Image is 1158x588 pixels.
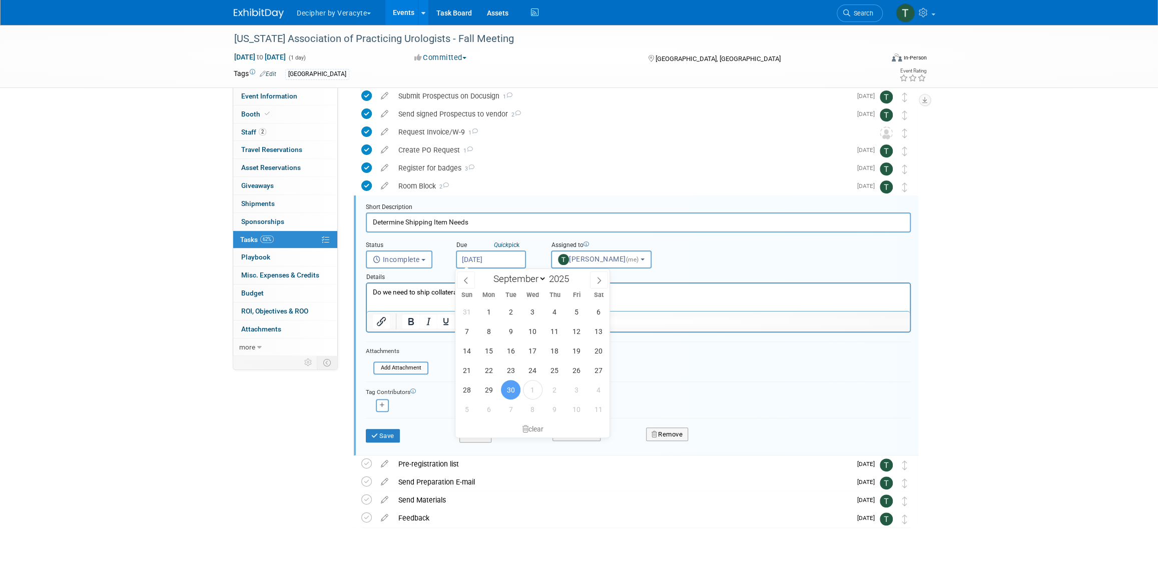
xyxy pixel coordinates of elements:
[366,203,911,212] div: Short Description
[239,343,255,351] span: more
[545,302,564,321] span: September 4, 2025
[824,52,927,67] div: Event Format
[393,141,851,158] div: Create PO Request
[501,321,520,341] span: September 9, 2025
[241,92,297,100] span: Event Information
[902,460,907,470] i: Move task
[567,341,587,360] span: September 19, 2025
[857,460,880,467] span: [DATE]
[231,30,868,48] div: [US_STATE] Association of Practicing Urologists - Fall Meeting
[646,427,689,441] button: Remove
[501,302,520,321] span: September 2, 2025
[567,321,587,341] span: September 12, 2025
[233,231,337,248] a: Tasks62%
[902,514,907,524] i: Move task
[567,399,587,419] span: October 10, 2025
[857,478,880,485] span: [DATE]
[902,496,907,506] i: Move task
[857,514,880,521] span: [DATE]
[376,91,393,100] a: edit
[366,250,432,268] button: Incomplete
[366,347,428,355] div: Attachments
[457,399,476,419] span: October 5, 2025
[373,255,420,263] span: Incomplete
[508,111,521,118] span: 2
[234,52,286,61] span: [DATE] [DATE]
[393,87,851,104] div: Submit Prospectus on Docusign
[233,320,337,338] a: Attachments
[233,159,337,176] a: Asset Reservations
[285,69,349,79] div: [GEOGRAPHIC_DATA]
[589,302,609,321] span: September 6, 2025
[521,292,543,298] span: Wed
[393,455,851,472] div: Pre-registration list
[376,163,393,172] a: edit
[545,399,564,419] span: October 9, 2025
[233,284,337,302] a: Budget
[523,341,542,360] span: September 17, 2025
[567,360,587,380] span: September 26, 2025
[902,146,907,156] i: Move task
[233,141,337,158] a: Travel Reservations
[240,235,274,243] span: Tasks
[499,292,521,298] span: Tue
[234,68,276,80] td: Tags
[241,163,301,171] span: Asset Reservations
[880,458,893,471] img: Tony Alvarado
[880,144,893,157] img: Tony Alvarado
[626,256,639,263] span: (me)
[233,105,337,123] a: Booth
[543,292,565,298] span: Thu
[233,266,337,284] a: Misc. Expenses & Credits
[902,182,907,192] i: Move task
[288,54,306,61] span: (1 day)
[233,302,337,320] a: ROI, Objectives & ROO
[376,513,393,522] a: edit
[501,360,520,380] span: September 23, 2025
[393,509,851,526] div: Feedback
[523,380,542,399] span: October 1, 2025
[655,55,780,62] span: [GEOGRAPHIC_DATA], [GEOGRAPHIC_DATA]
[501,380,520,399] span: September 30, 2025
[233,248,337,266] a: Playbook
[857,92,880,99] span: [DATE]
[499,93,512,100] span: 1
[233,338,337,356] a: more
[437,314,454,328] button: Underline
[880,126,893,139] img: Unassigned
[880,108,893,121] img: Tony Alvarado
[902,92,907,102] i: Move task
[492,241,521,249] a: Quickpick
[479,380,498,399] span: September 29, 2025
[589,341,609,360] span: September 20, 2025
[241,289,264,297] span: Budget
[479,341,498,360] span: September 15, 2025
[902,164,907,174] i: Move task
[899,68,926,73] div: Event Rating
[551,241,676,250] div: Assigned to
[589,380,609,399] span: October 4, 2025
[457,302,476,321] span: August 31, 2025
[567,302,587,321] span: September 5, 2025
[376,109,393,118] a: edit
[411,52,470,63] button: Committed
[393,159,851,176] div: Register for badges
[300,356,317,369] td: Personalize Event Tab Strip
[857,496,880,503] span: [DATE]
[234,8,284,18] img: ExhibitDay
[455,292,477,298] span: Sun
[479,302,498,321] span: September 1, 2025
[501,341,520,360] span: September 16, 2025
[393,491,851,508] div: Send Materials
[903,54,927,61] div: In-Person
[373,314,390,328] button: Insert/edit link
[376,459,393,468] a: edit
[880,512,893,525] img: Tony Alvarado
[523,399,542,419] span: October 8, 2025
[376,495,393,504] a: edit
[588,292,610,298] span: Sat
[477,292,499,298] span: Mon
[457,380,476,399] span: September 28, 2025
